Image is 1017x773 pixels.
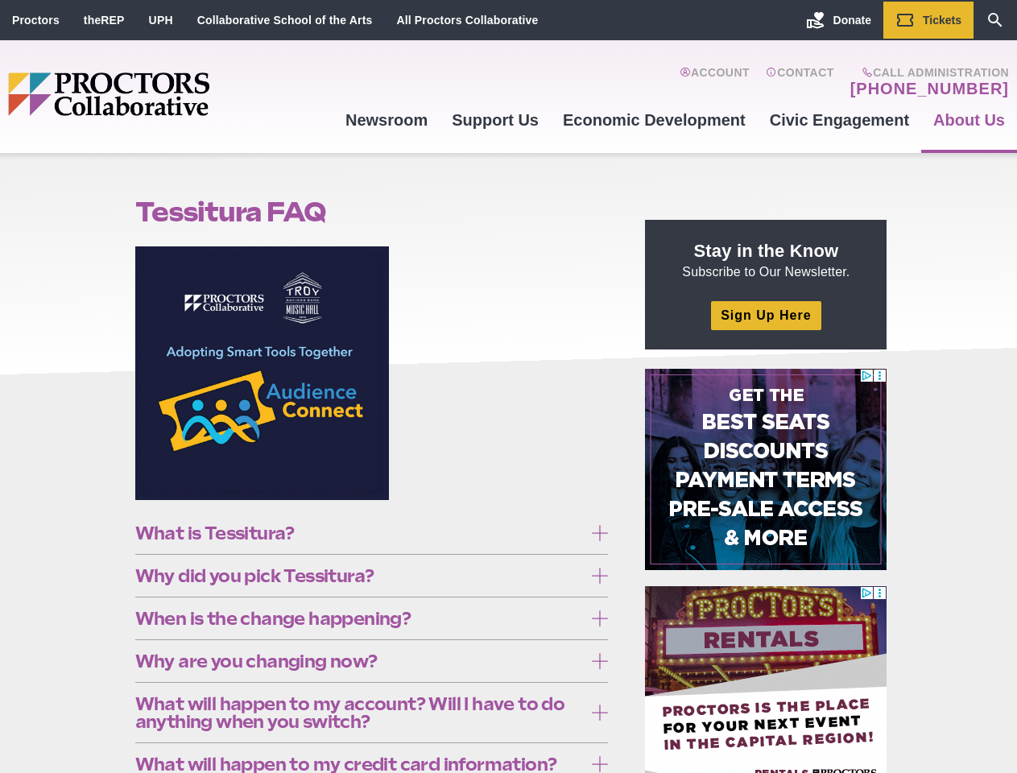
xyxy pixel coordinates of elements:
a: theREP [84,14,125,27]
span: Donate [833,14,871,27]
span: What is Tessitura? [135,524,584,542]
span: When is the change happening? [135,610,584,627]
h1: Tessitura FAQ [135,196,609,227]
span: Why did you pick Tessitura? [135,567,584,585]
span: What will happen to my account? Will I have to do anything when you switch? [135,695,584,730]
a: Collaborative School of the Arts [197,14,373,27]
a: Sign Up Here [711,301,821,329]
a: Search [974,2,1017,39]
a: UPH [149,14,173,27]
a: [PHONE_NUMBER] [850,79,1009,98]
p: Subscribe to Our Newsletter. [664,239,867,281]
a: About Us [921,98,1017,142]
a: Support Us [440,98,551,142]
a: Account [680,66,750,98]
span: Call Administration [845,66,1009,79]
img: Proctors logo [8,72,333,116]
a: Tickets [883,2,974,39]
span: Why are you changing now? [135,652,584,670]
a: Economic Development [551,98,758,142]
a: All Proctors Collaborative [396,14,538,27]
a: Newsroom [333,98,440,142]
a: Civic Engagement [758,98,921,142]
span: What will happen to my credit card information? [135,755,584,773]
a: Proctors [12,14,60,27]
iframe: Advertisement [645,369,887,570]
strong: Stay in the Know [694,241,839,261]
a: Contact [766,66,834,98]
a: Donate [794,2,883,39]
span: Tickets [923,14,961,27]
